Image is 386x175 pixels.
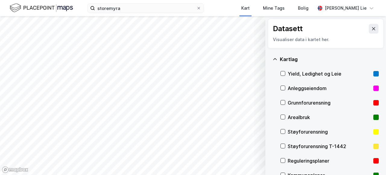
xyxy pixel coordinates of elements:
div: Reguleringsplaner [288,157,371,164]
div: Støyforurensning [288,128,371,135]
a: Mapbox homepage [2,166,28,173]
input: Søk på adresse, matrikkel, gårdeiere, leietakere eller personer [95,4,196,13]
img: logo.f888ab2527a4732fd821a326f86c7f29.svg [10,3,73,13]
div: Kart [241,5,250,12]
div: Grunnforurensning [288,99,371,106]
div: Kontrollprogram for chat [356,146,386,175]
div: Yield, Ledighet og Leie [288,70,371,77]
iframe: Chat Widget [356,146,386,175]
div: Støyforurensning T-1442 [288,143,371,150]
div: Anleggseiendom [288,85,371,92]
div: Bolig [298,5,308,12]
div: Arealbruk [288,114,371,121]
div: Visualiser data i kartet her. [273,36,378,43]
div: Kartlag [280,56,379,63]
div: Mine Tags [263,5,285,12]
div: [PERSON_NAME] Lie [325,5,367,12]
div: Datasett [273,24,303,34]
